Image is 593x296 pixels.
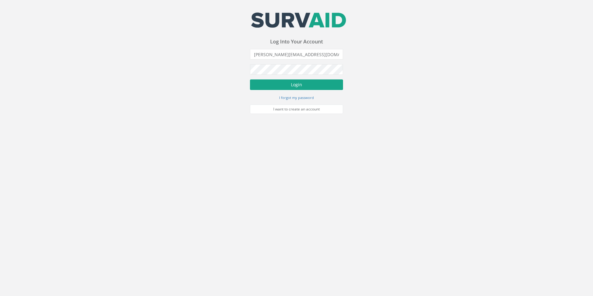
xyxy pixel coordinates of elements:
[250,79,343,90] button: Login
[250,49,343,60] input: Email
[279,95,314,100] a: I forgot my password
[250,105,343,114] a: I want to create an account
[250,39,343,45] h3: Log Into Your Account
